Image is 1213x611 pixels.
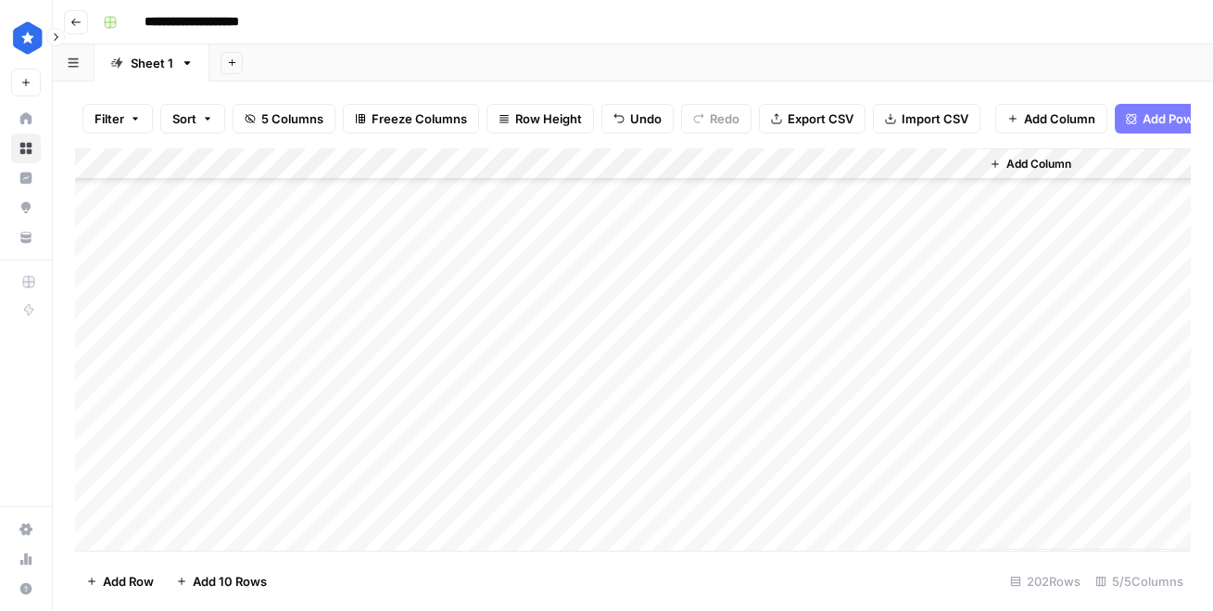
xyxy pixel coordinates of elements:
[788,109,853,128] span: Export CSV
[165,566,278,596] button: Add 10 Rows
[172,109,196,128] span: Sort
[95,109,124,128] span: Filter
[343,104,479,134] button: Freeze Columns
[1003,566,1088,596] div: 202 Rows
[681,104,752,134] button: Redo
[11,515,41,544] a: Settings
[1088,566,1191,596] div: 5/5 Columns
[193,572,267,591] span: Add 10 Rows
[11,163,41,193] a: Insights
[515,109,582,128] span: Row Height
[233,104,335,134] button: 5 Columns
[160,104,225,134] button: Sort
[873,104,980,134] button: Import CSV
[11,193,41,223] a: Opportunities
[11,104,41,134] a: Home
[11,223,41,252] a: Your Data
[82,104,153,134] button: Filter
[630,109,662,128] span: Undo
[982,152,1079,176] button: Add Column
[601,104,674,134] button: Undo
[995,104,1107,134] button: Add Column
[372,109,467,128] span: Freeze Columns
[710,109,739,128] span: Redo
[11,544,41,574] a: Usage
[11,574,41,604] button: Help + Support
[11,15,41,61] button: Workspace: ConsumerAffairs
[11,134,41,163] a: Browse
[759,104,866,134] button: Export CSV
[486,104,594,134] button: Row Height
[131,54,173,72] div: Sheet 1
[261,109,323,128] span: 5 Columns
[11,21,44,55] img: ConsumerAffairs Logo
[1024,109,1095,128] span: Add Column
[103,572,154,591] span: Add Row
[95,45,209,82] a: Sheet 1
[1006,156,1071,172] span: Add Column
[902,109,968,128] span: Import CSV
[75,566,165,596] button: Add Row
